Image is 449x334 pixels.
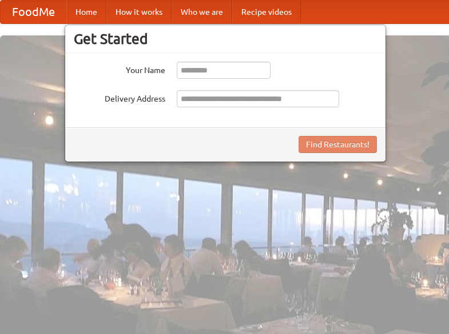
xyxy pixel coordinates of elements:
[232,1,301,23] a: Recipe videos
[106,1,172,23] a: How it works
[74,90,165,104] label: Delivery Address
[172,1,232,23] a: Who we are
[74,62,165,76] label: Your Name
[299,136,377,153] button: Find Restaurants!
[1,1,66,23] a: FoodMe
[74,30,377,47] h3: Get Started
[66,1,106,23] a: Home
